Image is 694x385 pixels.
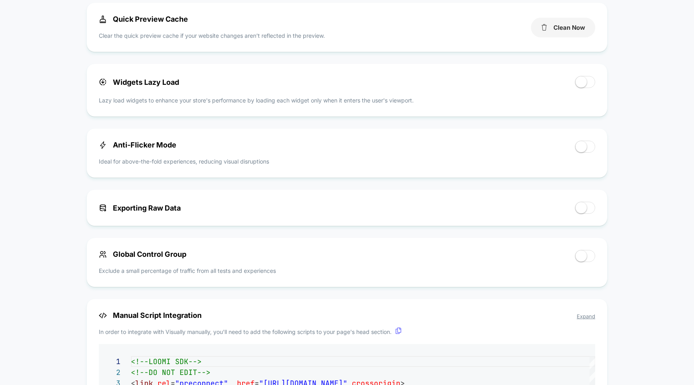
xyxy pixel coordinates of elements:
[99,78,179,86] span: Widgets Lazy Load
[99,141,176,149] span: Anti-Flicker Mode
[99,250,186,258] span: Global Control Group
[99,157,269,166] p: Ideal for above-the-fold experiences, reducing visual disruptions
[99,266,276,275] p: Exclude a small percentage of traffic from all tests and experiences
[99,96,595,104] p: Lazy load widgets to enhance your store's performance by loading each widget only when it enters ...
[99,15,188,23] span: Quick Preview Cache
[577,313,595,319] span: Expand
[99,204,181,212] span: Exporting Raw Data
[99,311,595,319] span: Manual Script Integration
[99,328,595,336] p: In order to integrate with Visually manually, you'll need to add the following scripts to your pa...
[531,18,595,37] button: Clean Now
[99,31,325,40] p: Clear the quick preview cache if your website changes aren’t reflected in the preview.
